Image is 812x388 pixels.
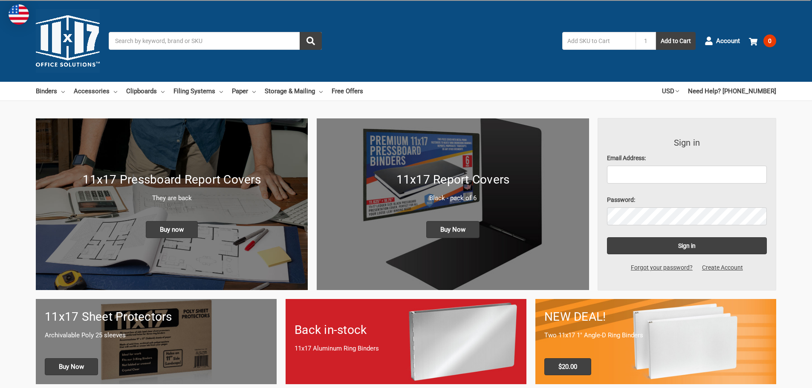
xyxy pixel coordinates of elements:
a: 0 [749,30,776,52]
iframe: Google Customer Reviews [742,365,812,388]
a: Create Account [697,263,748,272]
a: Clipboards [126,82,165,101]
img: 11x17.com [36,9,100,73]
span: $20.00 [544,358,591,375]
a: Free Offers [332,82,363,101]
a: Account [705,30,740,52]
p: They are back [45,193,299,203]
a: Back in-stock 11x17 Aluminum Ring Binders [286,299,526,384]
label: Password: [607,195,767,204]
span: Buy Now [426,221,480,238]
a: USD [662,82,679,101]
span: Buy Now [45,358,98,375]
input: Add SKU to Cart [562,32,636,50]
span: Account [716,36,740,46]
p: Archivalable Poly 25 sleeves [45,331,268,340]
p: Two 11x17 1" Angle-D Ring Binders [544,331,767,340]
label: Email Address: [607,154,767,163]
a: Binders [36,82,65,101]
a: 11x17 Binder 2-pack only $20.00 NEW DEAL! Two 11x17 1" Angle-D Ring Binders $20.00 [535,299,776,384]
input: Sign in [607,237,767,254]
a: Filing Systems [173,82,223,101]
h1: 11x17 Pressboard Report Covers [45,171,299,189]
span: 0 [763,34,776,47]
a: Need Help? [PHONE_NUMBER] [688,82,776,101]
h1: Back in-stock [295,321,517,339]
h3: Sign in [607,136,767,149]
a: New 11x17 Pressboard Binders 11x17 Pressboard Report Covers They are back Buy now [36,118,308,290]
p: Black - pack of 6 [326,193,580,203]
a: Accessories [74,82,117,101]
span: Buy now [146,221,198,238]
h1: 11x17 Sheet Protectors [45,308,268,326]
h1: 11x17 Report Covers [326,171,580,189]
button: Add to Cart [656,32,696,50]
img: 11x17 Report Covers [317,118,589,290]
h1: NEW DEAL! [544,308,767,326]
a: Paper [232,82,256,101]
a: Forgot your password? [626,263,697,272]
img: New 11x17 Pressboard Binders [36,118,308,290]
p: 11x17 Aluminum Ring Binders [295,344,517,354]
img: duty and tax information for United States [9,4,29,25]
a: 11x17 sheet protectors 11x17 Sheet Protectors Archivalable Poly 25 sleeves Buy Now [36,299,277,384]
a: Storage & Mailing [265,82,323,101]
a: 11x17 Report Covers 11x17 Report Covers Black - pack of 6 Buy Now [317,118,589,290]
input: Search by keyword, brand or SKU [109,32,322,50]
